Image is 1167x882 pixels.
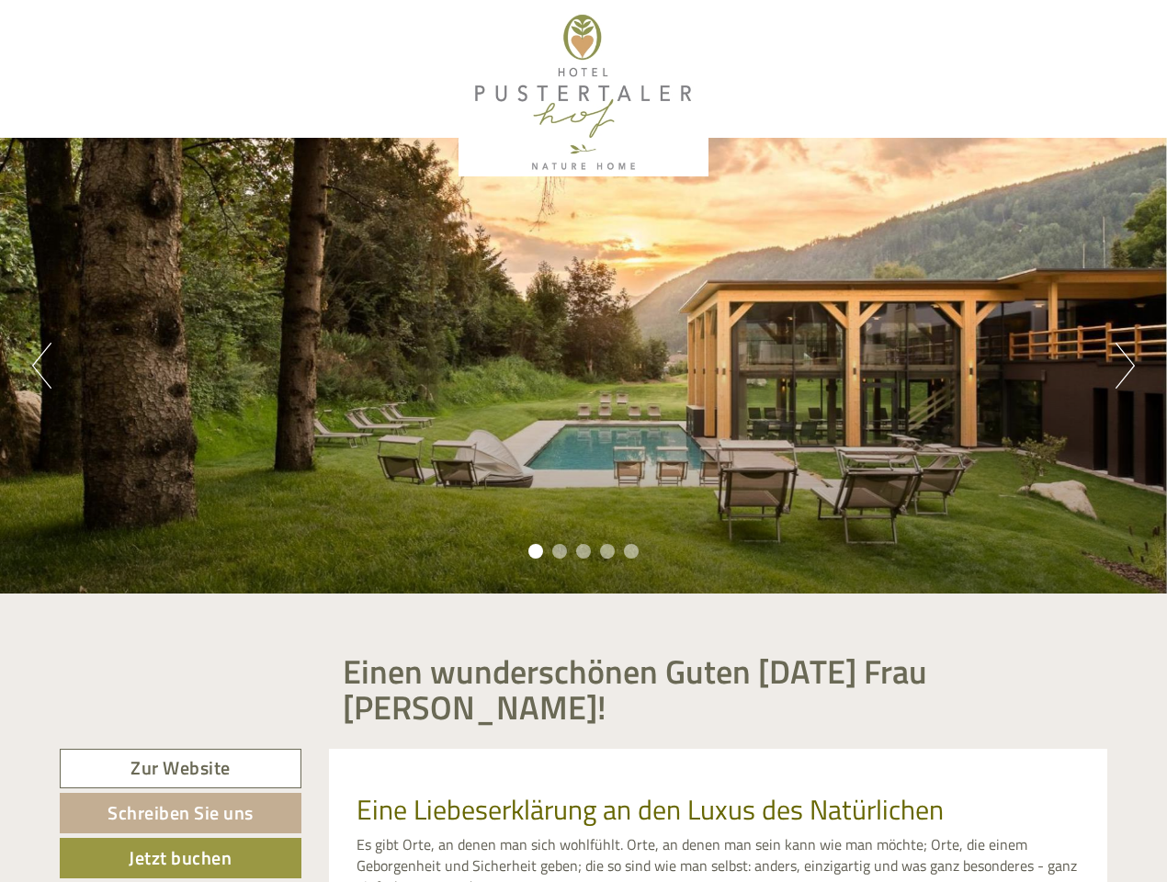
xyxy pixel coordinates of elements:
span: Eine Liebeserklärung an den Luxus des Natürlichen [357,788,944,831]
a: Zur Website [60,749,301,788]
h1: Einen wunderschönen Guten [DATE] Frau [PERSON_NAME]! [343,653,1094,726]
button: Next [1116,343,1135,389]
button: Previous [32,343,51,389]
a: Jetzt buchen [60,838,301,878]
a: Schreiben Sie uns [60,793,301,833]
